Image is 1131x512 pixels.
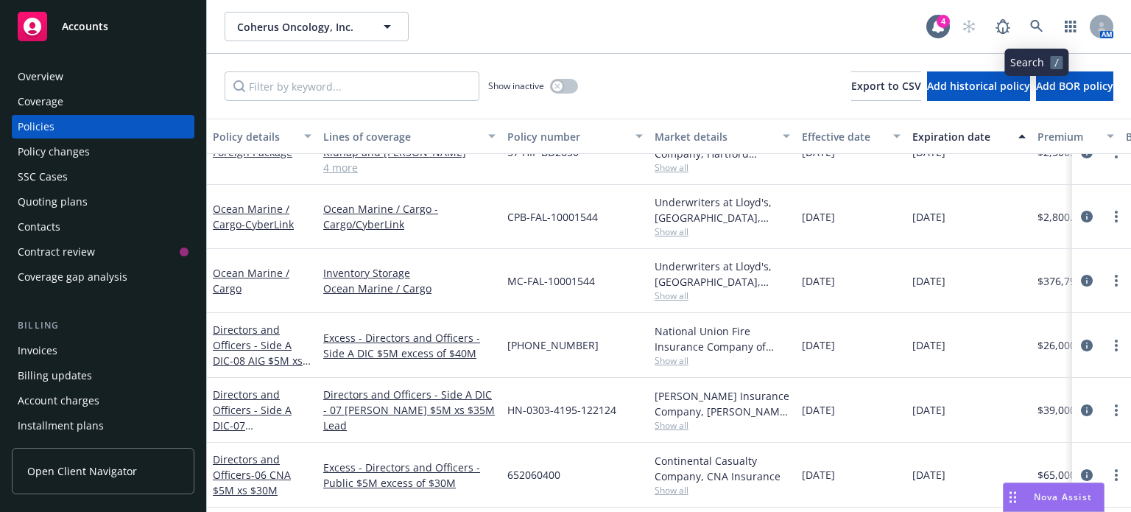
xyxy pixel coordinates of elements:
a: circleInformation [1078,401,1096,419]
a: Ocean Marine / Cargo [213,266,289,295]
span: Add historical policy [927,79,1030,93]
a: more [1107,208,1125,225]
span: [DATE] [912,273,945,289]
a: Policies [12,115,194,138]
button: Effective date [796,119,906,154]
a: Accounts [12,6,194,47]
button: Add BOR policy [1036,71,1113,101]
div: Quoting plans [18,190,88,214]
a: Report a Bug [988,12,1018,41]
div: SSC Cases [18,165,68,189]
a: SSC Cases [12,165,194,189]
span: HN-0303-4195-122124 [507,402,616,418]
button: Export to CSV [851,71,921,101]
a: Directors and Officers [213,452,291,497]
span: [DATE] [802,402,835,418]
span: [DATE] [912,402,945,418]
a: Excess - Directors and Officers - Public $5M excess of $30M [323,460,496,491]
a: Excess - Directors and Officers - Side A DIC $5M excess of $40M [323,330,496,361]
input: Filter by keyword... [225,71,479,101]
span: [DATE] [802,209,835,225]
div: Invoices [18,339,57,362]
a: more [1107,337,1125,354]
span: Show all [655,354,790,367]
div: [PERSON_NAME] Insurance Company, [PERSON_NAME] Insurance Group [655,388,790,419]
a: Directors and Officers - Side A DIC [213,323,303,383]
a: Policy changes [12,140,194,164]
a: Installment plans [12,414,194,438]
a: Start snowing [954,12,984,41]
div: Underwriters at Lloyd's, [GEOGRAPHIC_DATA], [PERSON_NAME] of [GEOGRAPHIC_DATA] [655,259,790,290]
a: more [1107,466,1125,484]
a: Ocean Marine / Cargo [213,202,294,231]
span: Show all [655,484,790,497]
span: - CyberLink [242,217,294,231]
span: Nova Assist [1034,491,1092,503]
div: Premium [1037,129,1098,144]
div: Effective date [802,129,884,144]
span: [DATE] [802,337,835,353]
a: Contract review [12,240,194,264]
span: $376,791.00 [1037,273,1096,289]
a: more [1107,401,1125,419]
button: Policy number [501,119,649,154]
a: Switch app [1056,12,1085,41]
div: Account charges [18,389,99,413]
a: circleInformation [1078,337,1096,354]
div: Installment plans [18,414,104,438]
button: Add historical policy [927,71,1030,101]
a: Contacts [12,215,194,239]
span: Add BOR policy [1036,79,1113,93]
span: [DATE] [912,337,945,353]
div: Coverage gap analysis [18,265,127,289]
button: Coherus Oncology, Inc. [225,12,409,41]
div: Drag to move [1004,483,1022,511]
a: circleInformation [1078,208,1096,225]
button: Lines of coverage [317,119,501,154]
div: National Union Fire Insurance Company of [GEOGRAPHIC_DATA], [GEOGRAPHIC_DATA], AIG [655,323,790,354]
button: Market details [649,119,796,154]
span: Export to CSV [851,79,921,93]
button: Expiration date [906,119,1032,154]
div: Expiration date [912,129,1010,144]
div: Continental Casualty Company, CNA Insurance [655,453,790,484]
span: [DATE] [802,467,835,483]
span: $2,800.00 [1037,209,1085,225]
a: Quoting plans [12,190,194,214]
span: Show all [655,225,790,238]
div: Policy changes [18,140,90,164]
a: Ocean Marine / Cargo - Cargo/CyberLink [323,201,496,232]
span: Coherus Oncology, Inc. [237,19,364,35]
span: MC-FAL-10001544 [507,273,595,289]
a: Ocean Marine / Cargo [323,281,496,296]
span: 652060400 [507,467,560,483]
span: $65,000.00 [1037,467,1091,483]
div: Contacts [18,215,60,239]
span: Accounts [62,21,108,32]
a: Directors and Officers - Side A DIC - 07 [PERSON_NAME] $5M xs $35M Lead [323,387,496,433]
div: Coverage [18,90,63,113]
span: [DATE] [912,467,945,483]
a: Billing updates [12,364,194,387]
span: [DATE] [802,273,835,289]
a: Account charges [12,389,194,413]
a: more [1107,272,1125,290]
div: Billing [12,318,194,333]
span: $39,000.00 [1037,402,1091,418]
span: Show all [655,290,790,302]
span: Open Client Navigator [27,463,137,479]
span: [PHONE_NUMBER] [507,337,599,353]
button: Premium [1032,119,1120,154]
a: Invoices [12,339,194,362]
a: Search [1022,12,1051,41]
div: Policy number [507,129,627,144]
a: Coverage [12,90,194,113]
span: $26,000.00 [1037,337,1091,353]
span: - 08 AIG $5M xs $40M XS [213,354,311,383]
div: Market details [655,129,774,144]
a: Inventory Storage [323,265,496,281]
div: Policy details [213,129,295,144]
a: circleInformation [1078,272,1096,290]
div: Billing updates [18,364,92,387]
span: - 06 CNA $5M xs $30M [213,468,291,497]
